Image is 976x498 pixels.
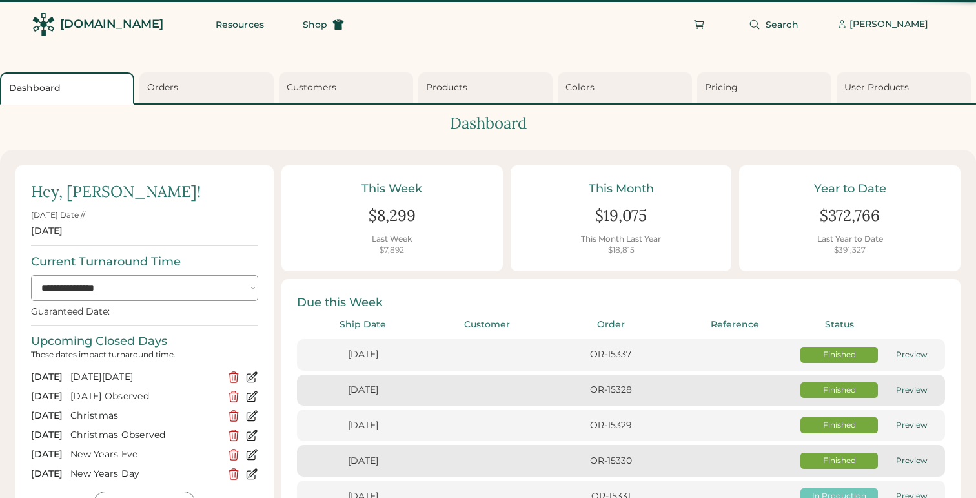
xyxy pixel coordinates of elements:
[70,410,219,422] div: Christmas
[849,18,928,31] div: [PERSON_NAME]
[369,205,416,227] div: $8,299
[305,419,421,432] div: [DATE]
[526,181,717,197] div: This Month
[800,385,878,396] div: Finished
[820,205,880,227] div: $372,766
[886,385,937,396] div: Preview
[553,318,669,331] div: Order
[305,318,421,331] div: Ship Date
[287,81,409,94] div: Customers
[886,420,937,431] div: Preview
[553,348,669,361] div: OR-15337
[733,12,814,37] button: Search
[31,410,63,422] div: [DATE]
[553,384,669,397] div: OR-15328
[70,448,219,461] div: New Years Eve
[70,390,219,403] div: [DATE] Observed
[886,455,937,466] div: Preview
[886,349,937,360] div: Preview
[380,245,404,256] div: $7,892
[31,371,63,384] div: [DATE]
[372,234,412,245] div: Last Week
[31,333,167,349] div: Upcoming Closed Days
[31,349,258,360] div: These dates impact turnaround time.
[705,81,828,94] div: Pricing
[608,245,635,256] div: $18,815
[9,82,129,95] div: Dashboard
[31,448,63,461] div: [DATE]
[31,210,85,221] div: [DATE] Date //
[553,419,669,432] div: OR-15329
[595,205,647,227] div: $19,075
[565,81,688,94] div: Colors
[31,429,63,442] div: [DATE]
[200,12,280,37] button: Resources
[303,20,327,29] span: Shop
[70,468,219,481] div: New Years Day
[31,390,63,403] div: [DATE]
[31,468,63,481] div: [DATE]
[70,371,219,384] div: [DATE][DATE]
[844,81,967,94] div: User Products
[800,455,878,466] div: Finished
[32,13,55,36] img: Rendered Logo - Screens
[147,81,270,94] div: Orders
[834,245,866,256] div: $391,327
[31,225,63,238] div: [DATE]
[60,16,163,32] div: [DOMAIN_NAME]
[817,234,883,245] div: Last Year to Date
[766,20,798,29] span: Search
[755,181,945,197] div: Year to Date
[31,254,181,270] div: Current Turnaround Time
[676,318,793,331] div: Reference
[581,234,661,245] div: This Month Last Year
[305,348,421,361] div: [DATE]
[31,181,201,203] div: Hey, [PERSON_NAME]!
[297,295,945,311] div: Due this Week
[305,384,421,397] div: [DATE]
[297,181,487,197] div: This Week
[553,455,669,468] div: OR-15330
[800,420,878,431] div: Finished
[800,349,878,360] div: Finished
[31,306,110,317] div: Guaranteed Date:
[426,81,549,94] div: Products
[305,455,421,468] div: [DATE]
[429,318,545,331] div: Customer
[287,12,360,37] button: Shop
[70,429,219,442] div: Christmas Observed
[800,318,878,331] div: Status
